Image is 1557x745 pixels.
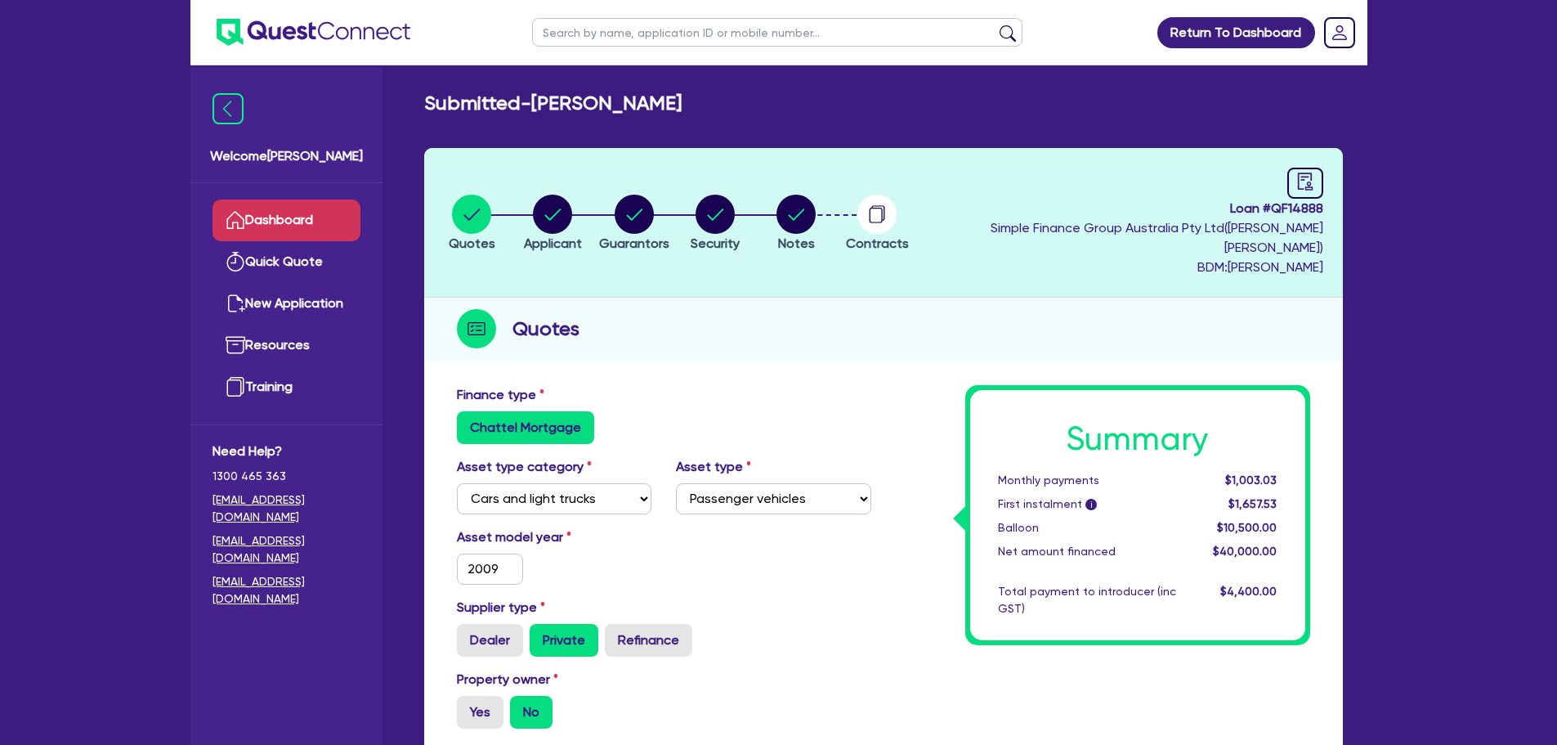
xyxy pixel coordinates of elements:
label: Property owner [457,670,558,689]
span: Simple Finance Group Australia Pty Ltd ( [PERSON_NAME] [PERSON_NAME] ) [991,220,1323,255]
span: $1,003.03 [1225,473,1277,487]
label: No [510,696,553,729]
a: [EMAIL_ADDRESS][DOMAIN_NAME] [213,491,360,526]
img: icon-menu-close [213,93,244,124]
label: Asset type [676,457,751,477]
img: quest-connect-logo-blue [217,19,410,46]
label: Private [530,624,598,657]
label: Supplier type [457,598,545,617]
div: Total payment to introducer (inc GST) [986,583,1188,617]
span: 1300 465 363 [213,468,360,485]
button: Guarantors [598,194,670,254]
span: Applicant [524,236,582,251]
label: Asset type category [457,457,592,477]
label: Yes [457,696,503,729]
span: $10,500.00 [1217,521,1277,534]
label: Refinance [605,624,692,657]
a: Dropdown toggle [1318,11,1361,54]
span: Contracts [846,236,909,251]
h2: Quotes [512,314,579,343]
input: Search by name, application ID or mobile number... [532,18,1022,47]
span: Security [691,236,740,251]
a: New Application [213,283,360,325]
button: Contracts [845,194,910,254]
label: Asset model year [445,527,664,547]
span: $40,000.00 [1213,545,1277,558]
div: Net amount financed [986,543,1188,560]
a: [EMAIL_ADDRESS][DOMAIN_NAME] [213,573,360,608]
span: Welcome [PERSON_NAME] [210,146,363,166]
a: Dashboard [213,200,360,241]
label: Dealer [457,624,523,657]
div: Balloon [986,519,1188,536]
img: step-icon [457,309,496,348]
a: Training [213,366,360,408]
span: Guarantors [599,236,669,251]
a: [EMAIL_ADDRESS][DOMAIN_NAME] [213,532,360,567]
h1: Summary [998,420,1277,459]
button: Quotes [448,194,496,254]
span: $4,400.00 [1220,585,1277,598]
span: i [1085,499,1097,510]
span: Quotes [449,236,495,251]
a: Resources [213,325,360,366]
button: Applicant [523,194,583,254]
img: quick-quote [226,252,245,272]
img: training [226,377,245,397]
label: Finance type [457,385,544,405]
a: Quick Quote [213,241,360,283]
img: resources [226,335,245,355]
span: Loan # QF14888 [922,199,1323,218]
h2: Submitted - [PERSON_NAME] [424,92,682,115]
span: $1,657.53 [1228,497,1277,510]
button: Security [690,194,740,254]
span: BDM: [PERSON_NAME] [922,258,1323,277]
label: Chattel Mortgage [457,411,594,444]
button: Notes [776,194,817,254]
span: Need Help? [213,442,360,461]
span: audit [1296,173,1314,191]
span: Notes [778,236,815,251]
a: audit [1287,168,1323,199]
div: First instalment [986,496,1188,513]
div: Monthly payments [986,472,1188,489]
img: new-application [226,294,245,313]
a: Return To Dashboard [1157,17,1315,48]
